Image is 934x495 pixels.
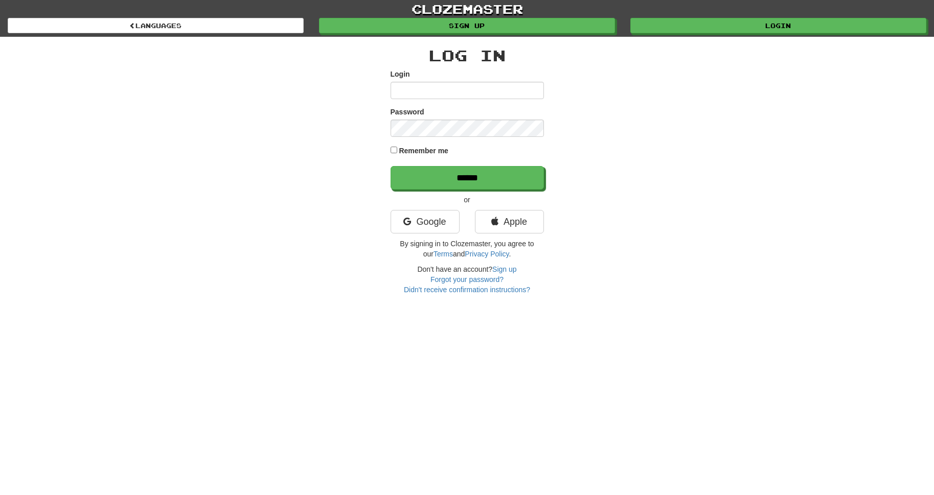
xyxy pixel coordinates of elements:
a: Login [630,18,926,33]
a: Sign up [492,265,516,273]
a: Sign up [319,18,615,33]
a: Google [391,210,460,233]
a: Languages [8,18,304,33]
div: Don't have an account? [391,264,544,295]
a: Forgot your password? [430,275,504,284]
label: Login [391,69,410,79]
label: Remember me [399,146,448,156]
a: Didn't receive confirmation instructions? [404,286,530,294]
a: Apple [475,210,544,233]
p: or [391,195,544,205]
label: Password [391,107,424,117]
p: By signing in to Clozemaster, you agree to our and . [391,239,544,259]
a: Terms [434,250,453,258]
a: Privacy Policy [465,250,509,258]
h2: Log In [391,47,544,64]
